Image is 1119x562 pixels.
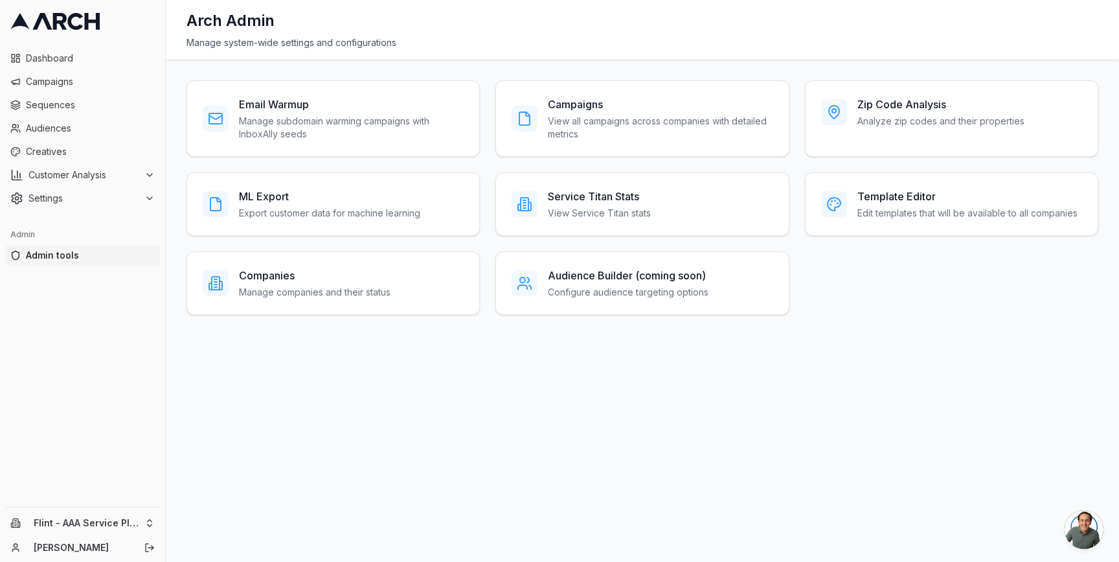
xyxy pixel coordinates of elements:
[5,224,160,245] div: Admin
[28,169,139,181] span: Customer Analysis
[548,189,651,204] h3: Service Titan Stats
[239,115,464,141] p: Manage subdomain warming campaigns with InboxAlly seeds
[495,172,789,236] a: Service Titan StatsView Service Titan stats
[548,97,773,112] h3: Campaigns
[186,36,1098,49] div: Manage system-wide settings and configurations
[26,99,155,111] span: Sequences
[857,189,1078,204] h3: Template Editor
[26,145,155,158] span: Creatives
[5,165,160,185] button: Customer Analysis
[5,118,160,139] a: Audiences
[34,541,130,554] a: [PERSON_NAME]
[495,80,789,157] a: CampaignsView all campaigns across companies with detailed metrics
[239,97,464,112] h3: Email Warmup
[239,207,420,220] p: Export customer data for machine learning
[857,207,1078,220] p: Edit templates that will be available to all companies
[5,71,160,92] a: Campaigns
[239,189,420,204] h3: ML Export
[548,286,708,299] p: Configure audience targeting options
[186,172,480,236] a: ML ExportExport customer data for machine learning
[805,172,1098,236] a: Template EditorEdit templates that will be available to all companies
[26,75,155,88] span: Campaigns
[239,286,390,299] p: Manage companies and their status
[5,513,160,533] button: Flint - AAA Service Plumbing
[239,268,390,283] h3: Companies
[857,115,1024,128] p: Analyze zip codes and their properties
[5,95,160,115] a: Sequences
[26,122,155,135] span: Audiences
[495,252,789,315] a: Audience Builder (coming soon)Configure audience targeting options
[186,80,480,157] a: Email WarmupManage subdomain warming campaigns with InboxAlly seeds
[141,539,159,557] button: Log out
[5,245,160,266] a: Admin tools
[548,268,708,283] h3: Audience Builder (coming soon)
[805,80,1098,157] a: Zip Code AnalysisAnalyze zip codes and their properties
[548,207,651,220] p: View Service Titan stats
[186,252,480,315] a: CompaniesManage companies and their status
[5,141,160,162] a: Creatives
[5,188,160,209] button: Settings
[548,115,773,141] p: View all campaigns across companies with detailed metrics
[186,10,275,31] h1: Arch Admin
[26,52,155,65] span: Dashboard
[1065,510,1103,549] a: Open chat
[26,249,155,262] span: Admin tools
[5,48,160,69] a: Dashboard
[34,517,139,529] span: Flint - AAA Service Plumbing
[857,97,1024,112] h3: Zip Code Analysis
[28,192,139,205] span: Settings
